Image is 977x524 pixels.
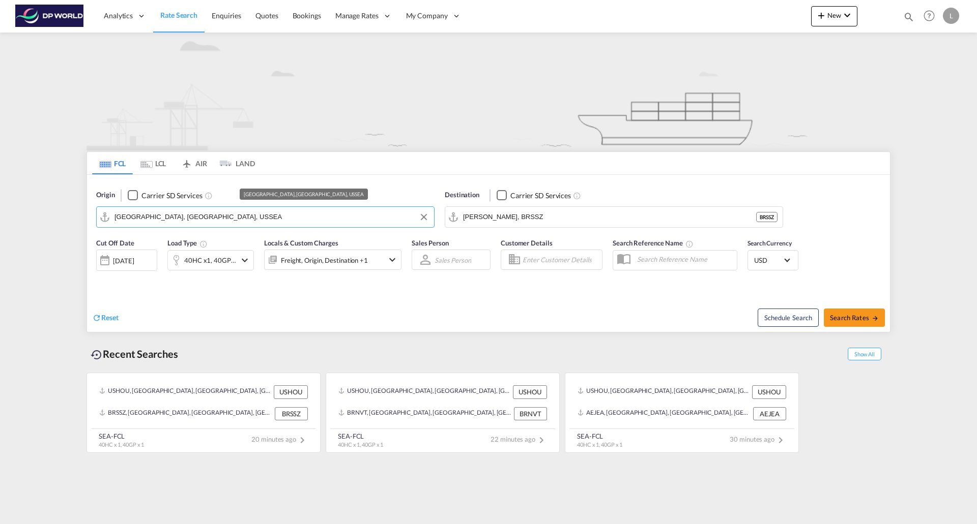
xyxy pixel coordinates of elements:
[753,253,793,267] md-select: Select Currency: $ USDUnited States Dollar
[92,152,133,174] md-tab-item: FCL
[293,11,321,20] span: Bookings
[756,212,778,222] div: BRSSZ
[113,256,134,265] div: [DATE]
[830,314,879,322] span: Search Rates
[99,385,271,398] div: USHOU, Houston, TX, United States, North America, Americas
[174,152,214,174] md-tab-item: AIR
[167,239,208,247] span: Load Type
[434,253,472,267] md-select: Sales Person
[87,343,182,365] div: Recent Searches
[815,9,827,21] md-icon: icon-plus 400-fg
[535,434,548,446] md-icon: icon-chevron-right
[96,239,134,247] span: Cut Off Date
[613,239,694,247] span: Search Reference Name
[114,209,429,225] input: Search by Port
[848,348,881,360] span: Show All
[167,250,254,270] div: 40HC x1 40GP x1icon-chevron-down
[577,431,622,441] div: SEA-FCL
[199,240,208,248] md-icon: Select multiple loads to view rates
[752,385,786,398] div: USHOU
[239,254,251,266] md-icon: icon-chevron-down
[92,313,119,324] div: icon-refreshReset
[104,11,133,21] span: Analytics
[577,441,622,448] span: 40HC x 1, 40GP x 1
[921,7,938,24] span: Help
[255,11,278,20] span: Quotes
[510,191,571,201] div: Carrier SD Services
[491,435,548,443] span: 22 minutes ago
[573,192,581,200] md-icon: Unchecked: Search for CY (Container Yard) services for all selected carriers.Checked : Search for...
[578,407,751,420] div: AEJEA, Jebel Ali, United Arab Emirates, Middle East, Middle East
[87,175,890,332] div: Origin Checkbox No InkUnchecked: Search for CY (Container Yard) services for all selected carrier...
[128,190,202,201] md-checkbox: Checkbox No Ink
[685,240,694,248] md-icon: Your search will be saved by the below given name
[101,313,119,322] span: Reset
[565,373,799,453] recent-search-card: USHOU, [GEOGRAPHIC_DATA], [GEOGRAPHIC_DATA], [GEOGRAPHIC_DATA], [GEOGRAPHIC_DATA], [GEOGRAPHIC_DA...
[445,207,783,227] md-input-container: Santos, BRSSZ
[824,309,885,327] button: Search Ratesicon-arrow-right
[160,11,197,19] span: Rate Search
[338,385,510,398] div: USHOU, Houston, TX, United States, North America, Americas
[87,373,321,453] recent-search-card: USHOU, [GEOGRAPHIC_DATA], [GEOGRAPHIC_DATA], [GEOGRAPHIC_DATA], [GEOGRAPHIC_DATA], [GEOGRAPHIC_DA...
[87,33,890,150] img: new-FCL.png
[92,313,101,322] md-icon: icon-refresh
[815,11,853,19] span: New
[91,349,103,361] md-icon: icon-backup-restore
[513,385,547,398] div: USHOU
[445,190,479,200] span: Destination
[96,250,157,271] div: [DATE]
[921,7,943,25] div: Help
[92,152,255,174] md-pagination-wrapper: Use the left and right arrow keys to navigate between tabs
[214,152,255,174] md-tab-item: LAND
[463,209,756,225] input: Search by Port
[754,256,783,265] span: USD
[338,441,383,448] span: 40HC x 1, 40GP x 1
[184,253,236,267] div: 40HC x1 40GP x1
[244,189,364,200] div: [GEOGRAPHIC_DATA], [GEOGRAPHIC_DATA], USSEA
[264,250,401,270] div: Freight Origin Destination Factory Stuffingicon-chevron-down
[296,434,308,446] md-icon: icon-chevron-right
[730,435,787,443] span: 30 minutes ago
[96,270,104,284] md-datepicker: Select
[326,373,560,453] recent-search-card: USHOU, [GEOGRAPHIC_DATA], [GEOGRAPHIC_DATA], [GEOGRAPHIC_DATA], [GEOGRAPHIC_DATA], [GEOGRAPHIC_DA...
[251,435,308,443] span: 20 minutes ago
[264,239,338,247] span: Locals & Custom Charges
[943,8,959,24] div: L
[99,407,272,420] div: BRSSZ, Santos, Brazil, South America, Americas
[338,431,383,441] div: SEA-FCL
[523,252,599,267] input: Enter Customer Details
[15,5,84,27] img: c08ca190194411f088ed0f3ba295208c.png
[903,11,914,26] div: icon-magnify
[578,385,750,398] div: USHOU, Houston, TX, United States, North America, Americas
[96,190,114,200] span: Origin
[497,190,571,201] md-checkbox: Checkbox No Ink
[275,407,308,420] div: BRSSZ
[205,192,213,200] md-icon: Unchecked: Search for CY (Container Yard) services for all selected carriers.Checked : Search for...
[514,407,547,420] div: BRNVT
[501,239,552,247] span: Customer Details
[97,207,434,227] md-input-container: Seattle, WA, USSEA
[758,309,819,327] button: Note: By default Schedule search will only considerorigin ports, destination ports and cut off da...
[338,407,511,420] div: BRNVT, Navegantes, Brazil, South America, Americas
[274,385,308,398] div: USHOU
[406,11,448,21] span: My Company
[753,407,786,420] div: AEJEA
[99,431,144,441] div: SEA-FCL
[811,6,857,26] button: icon-plus 400-fgNewicon-chevron-down
[872,315,879,322] md-icon: icon-arrow-right
[99,441,144,448] span: 40HC x 1, 40GP x 1
[841,9,853,21] md-icon: icon-chevron-down
[212,11,241,20] span: Enquiries
[412,239,449,247] span: Sales Person
[141,191,202,201] div: Carrier SD Services
[386,254,398,266] md-icon: icon-chevron-down
[632,252,737,267] input: Search Reference Name
[903,11,914,22] md-icon: icon-magnify
[133,152,174,174] md-tab-item: LCL
[335,11,379,21] span: Manage Rates
[774,434,787,446] md-icon: icon-chevron-right
[181,158,193,165] md-icon: icon-airplane
[416,209,432,225] button: Clear Input
[281,253,368,267] div: Freight Origin Destination Factory Stuffing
